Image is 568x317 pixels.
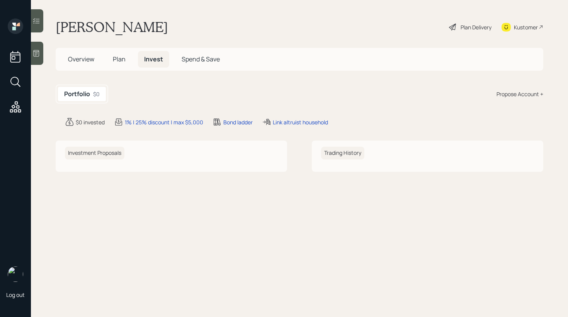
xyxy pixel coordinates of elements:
div: 1% | 25% discount | max $5,000 [125,118,203,126]
h6: Trading History [321,147,364,159]
div: Propose Account + [497,90,543,98]
div: Bond ladder [223,118,253,126]
h6: Investment Proposals [65,147,124,159]
span: Overview [68,55,94,63]
div: $0 invested [76,118,105,126]
span: Plan [113,55,126,63]
span: Invest [144,55,163,63]
h1: [PERSON_NAME] [56,19,168,36]
div: Plan Delivery [461,23,491,31]
div: $0 [93,90,100,98]
img: retirable_logo.png [8,266,23,282]
span: Spend & Save [182,55,220,63]
div: Log out [6,291,25,298]
div: Link altruist household [273,118,328,126]
div: Kustomer [514,23,538,31]
h5: Portfolio [64,90,90,98]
